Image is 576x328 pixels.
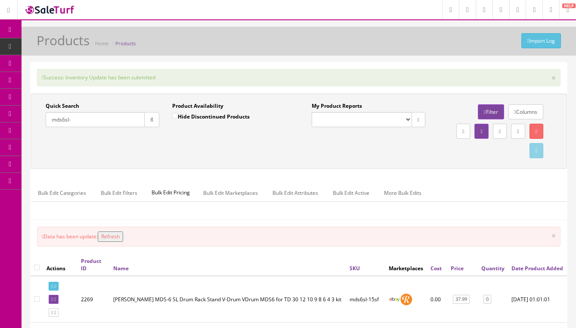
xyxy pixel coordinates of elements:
[551,231,556,239] button: ×
[562,3,576,8] span: HELP
[326,184,376,201] a: Bulk Edit Active
[346,276,386,323] td: mds6sl-15sf
[24,4,76,16] img: SaleTurf
[385,254,427,276] th: Marketplaces
[37,69,561,86] div: Success: Inventory Update has been submitted
[145,184,196,201] span: Bulk Edit Pricing
[508,276,567,323] td: 2020-01-01 01:01:01
[551,74,556,81] button: ×
[508,104,543,119] a: Columns
[478,104,504,119] a: Filter
[266,184,325,201] a: Bulk Edit Attributes
[312,102,362,110] label: My Product Reports
[196,184,265,201] a: Bulk Edit Marketplaces
[43,254,77,276] th: Actions
[98,231,123,242] button: Refresh
[37,33,90,47] h1: Products
[451,265,464,272] a: Price
[46,102,79,110] label: Quick Search
[172,112,250,121] label: Hide Discontinued Products
[400,294,412,305] img: reverb
[430,265,442,272] a: Cost
[389,294,400,305] img: ebay
[95,40,108,47] a: Home
[115,40,136,47] a: Products
[37,227,561,247] div: Data has been update:
[172,102,223,110] label: Product Availability
[483,295,491,304] a: 0
[94,184,144,201] a: Bulk Edit Filters
[81,257,101,272] a: Product ID
[350,265,360,272] a: SKU
[377,184,428,201] a: More Bulk Edits
[77,276,110,323] td: 2269
[521,33,561,48] a: Import Log
[46,112,145,127] input: Search
[172,113,178,119] input: Hide Discontinued Products
[511,265,563,272] a: Date Product Added
[31,184,93,201] a: Bulk Edit Categories
[113,265,129,272] a: Name
[453,295,470,304] a: 37.99
[110,276,346,323] td: Roland MDS-6 SL Drum Rack Stand V-Drum VDrum MDS6 for TD 30 12 10 9 8 6 4 3 kit
[481,265,505,272] a: Quantity
[427,276,447,323] td: 0.00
